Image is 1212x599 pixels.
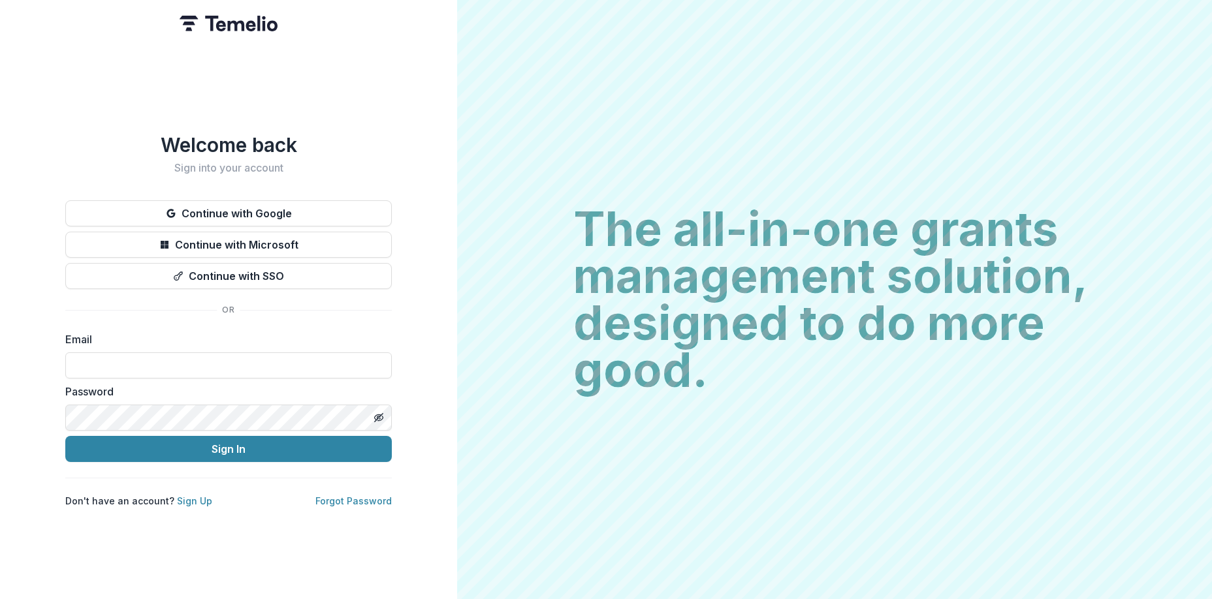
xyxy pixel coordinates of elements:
[180,16,278,31] img: Temelio
[65,494,212,508] p: Don't have an account?
[368,407,389,428] button: Toggle password visibility
[65,331,384,347] label: Email
[65,384,384,399] label: Password
[65,232,392,258] button: Continue with Microsoft
[65,436,392,462] button: Sign In
[65,133,392,157] h1: Welcome back
[65,263,392,289] button: Continue with SSO
[177,495,212,506] a: Sign Up
[65,200,392,226] button: Continue with Google
[315,495,392,506] a: Forgot Password
[65,162,392,174] h2: Sign into your account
